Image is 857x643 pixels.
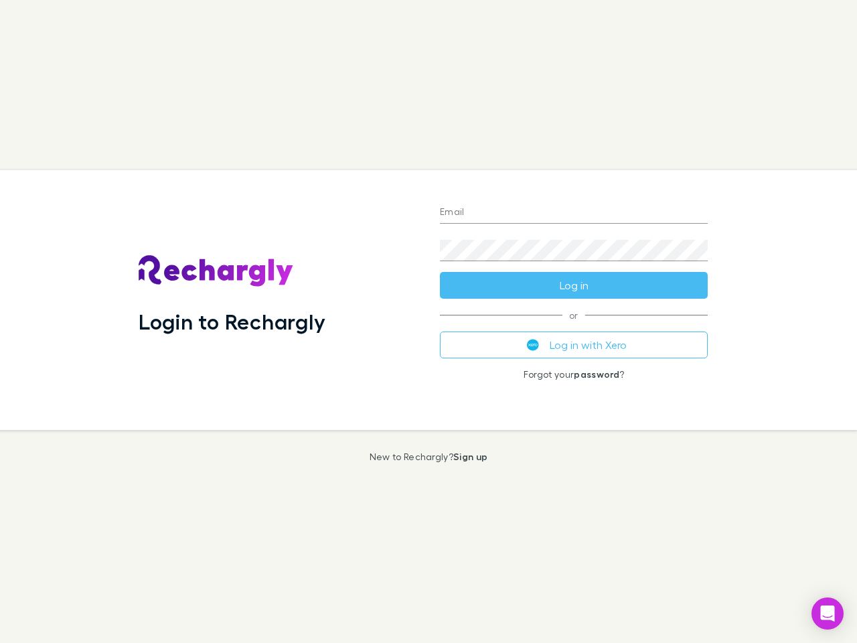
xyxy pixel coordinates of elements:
h1: Login to Rechargly [139,309,325,334]
button: Log in with Xero [440,332,708,358]
img: Xero's logo [527,339,539,351]
div: Open Intercom Messenger [811,597,844,630]
a: Sign up [453,451,487,462]
img: Rechargly's Logo [139,255,294,287]
a: password [574,368,619,380]
button: Log in [440,272,708,299]
p: New to Rechargly? [370,451,488,462]
p: Forgot your ? [440,369,708,380]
